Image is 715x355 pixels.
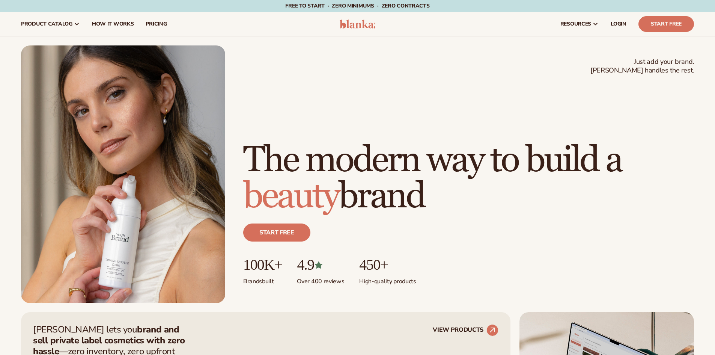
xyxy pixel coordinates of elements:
span: product catalog [21,21,72,27]
img: Female holding tanning mousse. [21,45,225,303]
span: beauty [243,174,339,218]
a: LOGIN [605,12,632,36]
a: How It Works [86,12,140,36]
p: 4.9 [297,257,344,273]
a: Start free [243,224,310,242]
a: pricing [140,12,173,36]
a: VIEW PRODUCTS [433,324,498,336]
span: How It Works [92,21,134,27]
span: Free to start · ZERO minimums · ZERO contracts [285,2,429,9]
span: resources [560,21,591,27]
p: Brands built [243,273,282,286]
h1: The modern way to build a brand [243,142,694,215]
span: Just add your brand. [PERSON_NAME] handles the rest. [590,57,694,75]
p: Over 400 reviews [297,273,344,286]
span: LOGIN [611,21,626,27]
p: 450+ [359,257,416,273]
a: resources [554,12,605,36]
span: pricing [146,21,167,27]
a: Start Free [638,16,694,32]
p: High-quality products [359,273,416,286]
a: product catalog [15,12,86,36]
img: logo [340,20,375,29]
p: 100K+ [243,257,282,273]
